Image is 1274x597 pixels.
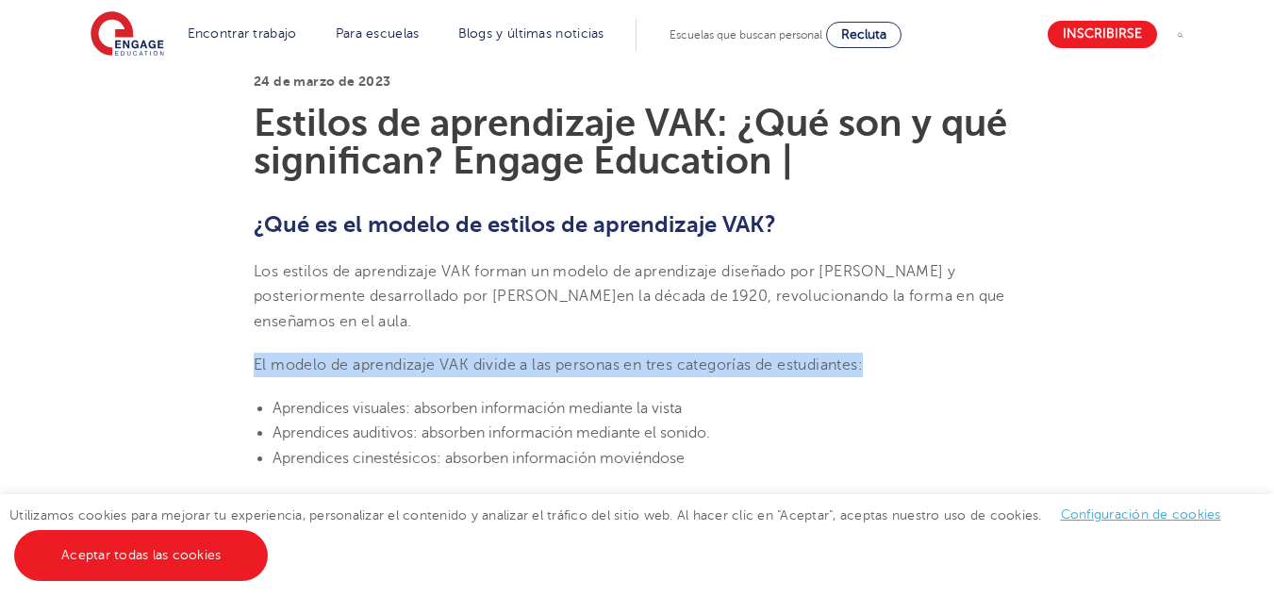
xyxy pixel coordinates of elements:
a: Configuración de cookies [1061,507,1221,522]
a: Recluta [826,22,902,48]
a: Inscribirse [1048,21,1157,48]
font: Estilos de aprendizaje VAK: ¿Qué son y qué significan? Engage Education | [254,102,1007,182]
font: Aprendices cinestésicos: absorben información moviéndose [273,450,685,467]
font: 24 de marzo de 2023 [254,74,391,89]
a: Encontrar trabajo [188,26,297,41]
font: Aprendices visuales: absorben información mediante la vista [273,400,682,417]
a: Blogs y últimas noticias [458,26,604,41]
font: ¿Qué es el modelo de estilos de aprendizaje VAK? [254,211,776,238]
img: Educación comprometida [91,11,164,58]
font: Aceptar todas las cookies [61,548,221,562]
font: Recluta [841,27,886,41]
font: Escuelas que buscan personal [670,28,822,41]
font: en la década de 1920, revolucionando la forma en que enseñamos en el aula [254,288,1005,329]
font: Las personas aprenden predominantemente usando un solo estilo: visual, auditivo o cinestésico. Si... [254,493,993,560]
a: Para escuelas [336,26,420,41]
font: . [407,313,411,330]
font: Inscribirse [1063,27,1142,41]
font: El modelo de aprendizaje VAK divide a las personas en tres categorías de estudiantes: [254,357,863,373]
a: Aceptar todas las cookies [14,530,268,581]
font: Los estilos de aprendizaje VAK forman un modelo de aprendizaje diseñado por [PERSON_NAME] y poste... [254,263,955,305]
font: Utilizamos cookies para mejorar tu experiencia, personalizar el contenido y analizar el tráfico d... [9,508,1042,522]
font: Aprendices auditivos: absorben información mediante el sonido. [273,424,710,441]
